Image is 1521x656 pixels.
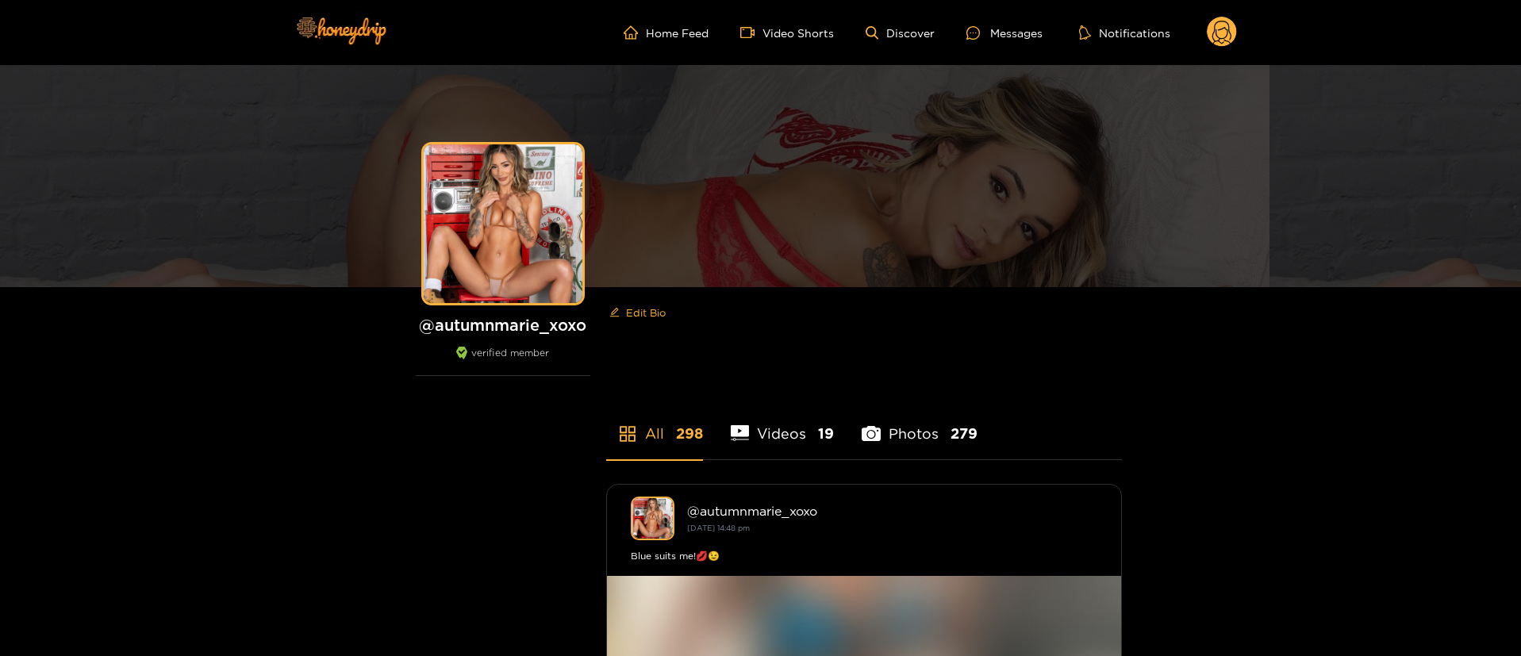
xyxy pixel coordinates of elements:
[606,300,669,325] button: editEdit Bio
[740,25,762,40] span: video-camera
[631,548,1097,564] div: Blue suits me!💋😉
[624,25,646,40] span: home
[818,424,834,443] span: 19
[1074,25,1175,40] button: Notifications
[626,305,666,320] span: Edit Bio
[631,497,674,540] img: autumnmarie_xoxo
[687,504,1097,518] div: @ autumnmarie_xoxo
[862,388,978,459] li: Photos
[676,424,703,443] span: 298
[951,424,978,443] span: 279
[966,24,1043,42] div: Messages
[618,424,637,443] span: appstore
[740,25,834,40] a: Video Shorts
[624,25,709,40] a: Home Feed
[416,347,590,376] div: verified member
[606,388,703,459] li: All
[609,307,620,319] span: edit
[416,315,590,335] h1: @ autumnmarie_xoxo
[731,388,835,459] li: Videos
[866,26,935,40] a: Discover
[687,524,750,532] small: [DATE] 14:48 pm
